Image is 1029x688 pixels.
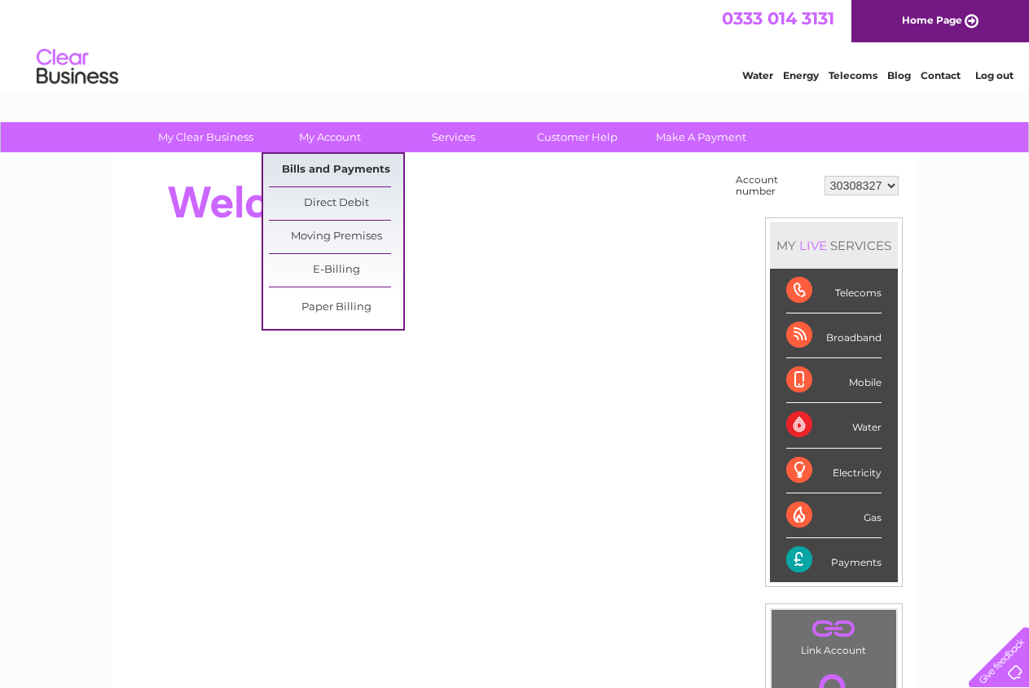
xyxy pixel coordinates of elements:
[796,238,830,253] div: LIVE
[921,69,961,81] a: Contact
[269,221,403,253] a: Moving Premises
[783,69,819,81] a: Energy
[975,69,1014,81] a: Log out
[36,42,119,92] img: logo.png
[634,122,768,152] a: Make A Payment
[786,493,882,538] div: Gas
[269,187,403,220] a: Direct Debit
[386,122,521,152] a: Services
[722,8,834,28] a: 0333 014 3131
[786,538,882,582] div: Payments
[139,122,273,152] a: My Clear Business
[770,222,898,269] div: MY SERVICES
[786,358,882,403] div: Mobile
[771,609,897,660] td: Link Account
[776,614,892,642] a: .
[269,154,403,186] a: Bills and Payments
[510,122,644,152] a: Customer Help
[786,313,882,358] div: Broadband
[269,291,403,324] a: Paper Billing
[786,269,882,313] div: Telecoms
[269,254,403,287] a: E-Billing
[786,449,882,493] div: Electricity
[130,9,900,79] div: Clear Business is a trading name of Verastar Limited (registered in [GEOGRAPHIC_DATA] No. 3667643...
[786,403,882,448] div: Water
[829,69,877,81] a: Telecoms
[262,122,397,152] a: My Account
[887,69,911,81] a: Blog
[732,170,820,201] td: Account number
[742,69,773,81] a: Water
